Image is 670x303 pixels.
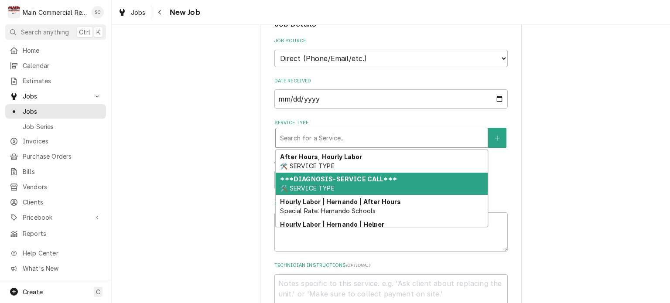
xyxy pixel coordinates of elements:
svg: Create New Service [495,135,500,141]
button: Create New Service [488,128,506,148]
a: Go to Jobs [5,89,106,103]
a: Go to What's New [5,261,106,276]
div: Main Commercial Refrigeration Service [23,8,87,17]
span: Jobs [23,107,102,116]
span: C [96,287,100,296]
label: Service Type [274,119,508,126]
div: Date Received [274,78,508,109]
strong: After Hours, Hourly Labor [280,153,362,160]
span: Clients [23,197,102,207]
span: Search anything [21,27,69,37]
a: Purchase Orders [5,149,106,163]
label: Reason For Call [274,201,508,208]
a: Vendors [5,180,106,194]
input: yyyy-mm-dd [274,89,508,109]
a: Bills [5,164,106,179]
a: Go to Pricebook [5,210,106,225]
label: Job Source [274,37,508,44]
label: Technician Instructions [274,262,508,269]
span: Vendors [23,182,102,191]
strong: Hourly Labor | Hernando | Helper [280,221,384,228]
a: Jobs [5,104,106,119]
a: Jobs [114,5,149,20]
span: Bills [23,167,102,176]
a: Calendar [5,58,106,73]
span: What's New [23,264,101,273]
label: Date Received [274,78,508,85]
label: Job Type [274,159,508,166]
span: Ctrl [79,27,90,37]
span: Reports [23,229,102,238]
span: Home [23,46,102,55]
a: Invoices [5,134,106,148]
span: Create [23,288,43,296]
div: Reason For Call [274,201,508,252]
a: Job Series [5,119,106,134]
span: Estimates [23,76,102,85]
span: Jobs [131,8,146,17]
div: M [8,6,20,18]
span: Jobs [23,92,89,101]
div: Job Source [274,37,508,67]
div: Main Commercial Refrigeration Service's Avatar [8,6,20,18]
span: Special Rate: Hernando Schools [280,207,376,214]
button: Navigate back [153,5,167,19]
span: Pricebook [23,213,89,222]
a: Reports [5,226,106,241]
span: 🛠️ SERVICE TYPE [280,184,334,192]
span: K [96,27,100,37]
span: 🛠️ SERVICE TYPE [280,162,334,170]
a: Home [5,43,106,58]
span: Calendar [23,61,102,70]
strong: Hourly Labor | Hernando | After Hours [280,198,401,205]
span: ( optional ) [346,263,370,268]
button: Search anythingCtrlK [5,24,106,40]
span: New Job [167,7,200,18]
div: Sharon Campbell's Avatar [92,6,104,18]
span: Invoices [23,136,102,146]
div: SC [92,6,104,18]
span: Job Series [23,122,102,131]
a: Go to Help Center [5,246,106,260]
a: Clients [5,195,106,209]
span: Purchase Orders [23,152,102,161]
div: Service Type [274,119,508,148]
a: Estimates [5,74,106,88]
div: Job Type [274,159,508,190]
span: Help Center [23,249,101,258]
